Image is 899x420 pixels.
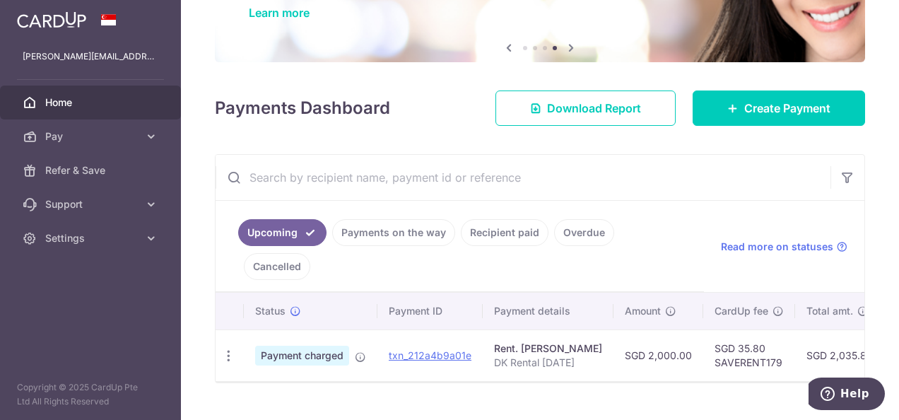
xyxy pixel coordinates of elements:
[17,11,86,28] img: CardUp
[23,49,158,64] p: [PERSON_NAME][EMAIL_ADDRESS][DOMAIN_NAME]
[255,346,349,366] span: Payment charged
[806,304,853,318] span: Total amt.
[494,356,602,370] p: DK Rental [DATE]
[255,304,286,318] span: Status
[45,129,139,144] span: Pay
[45,197,139,211] span: Support
[45,163,139,177] span: Refer & Save
[495,91,676,126] a: Download Report
[483,293,613,329] th: Payment details
[494,342,602,356] div: Rent. [PERSON_NAME]
[554,219,614,246] a: Overdue
[45,231,139,245] span: Settings
[703,329,795,381] td: SGD 35.80 SAVERENT179
[715,304,768,318] span: CardUp fee
[249,6,310,20] a: Learn more
[216,155,830,200] input: Search by recipient name, payment id or reference
[795,329,884,381] td: SGD 2,035.80
[244,253,310,280] a: Cancelled
[377,293,483,329] th: Payment ID
[721,240,833,254] span: Read more on statuses
[613,329,703,381] td: SGD 2,000.00
[744,100,830,117] span: Create Payment
[809,378,885,413] iframe: Opens a widget where you can find more information
[625,304,661,318] span: Amount
[461,219,548,246] a: Recipient paid
[215,95,390,121] h4: Payments Dashboard
[389,349,471,361] a: txn_212a4b9a01e
[45,95,139,110] span: Home
[693,91,865,126] a: Create Payment
[547,100,641,117] span: Download Report
[238,219,327,246] a: Upcoming
[721,240,847,254] a: Read more on statuses
[332,219,455,246] a: Payments on the way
